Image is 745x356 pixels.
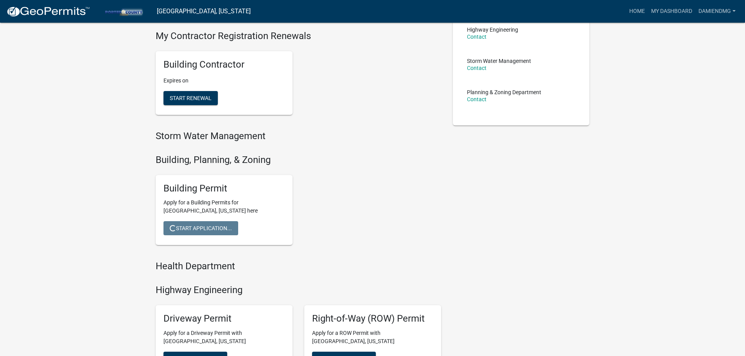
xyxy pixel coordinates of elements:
[467,96,486,102] a: Contact
[695,4,739,19] a: damiendmg
[312,313,433,324] h5: Right-of-Way (ROW) Permit
[312,329,433,345] p: Apply for a ROW Permit with [GEOGRAPHIC_DATA], [US_STATE]
[170,225,232,231] span: Start Application...
[467,27,518,32] p: Highway Engineering
[156,284,441,296] h4: Highway Engineering
[156,261,441,272] h4: Health Department
[163,183,285,194] h5: Building Permit
[156,30,441,121] wm-registration-list-section: My Contractor Registration Renewals
[163,91,218,105] button: Start Renewal
[163,329,285,345] p: Apply for a Driveway Permit with [GEOGRAPHIC_DATA], [US_STATE]
[163,221,238,235] button: Start Application...
[163,59,285,70] h5: Building Contractor
[467,89,541,95] p: Planning & Zoning Department
[156,154,441,166] h4: Building, Planning, & Zoning
[156,131,441,142] h4: Storm Water Management
[163,313,285,324] h5: Driveway Permit
[163,77,285,85] p: Expires on
[467,65,486,71] a: Contact
[467,58,531,64] p: Storm Water Management
[648,4,695,19] a: My Dashboard
[156,30,441,42] h4: My Contractor Registration Renewals
[170,95,212,101] span: Start Renewal
[96,6,151,16] img: Porter County, Indiana
[626,4,648,19] a: Home
[157,5,251,18] a: [GEOGRAPHIC_DATA], [US_STATE]
[467,34,486,40] a: Contact
[163,199,285,215] p: Apply for a Building Permits for [GEOGRAPHIC_DATA], [US_STATE] here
